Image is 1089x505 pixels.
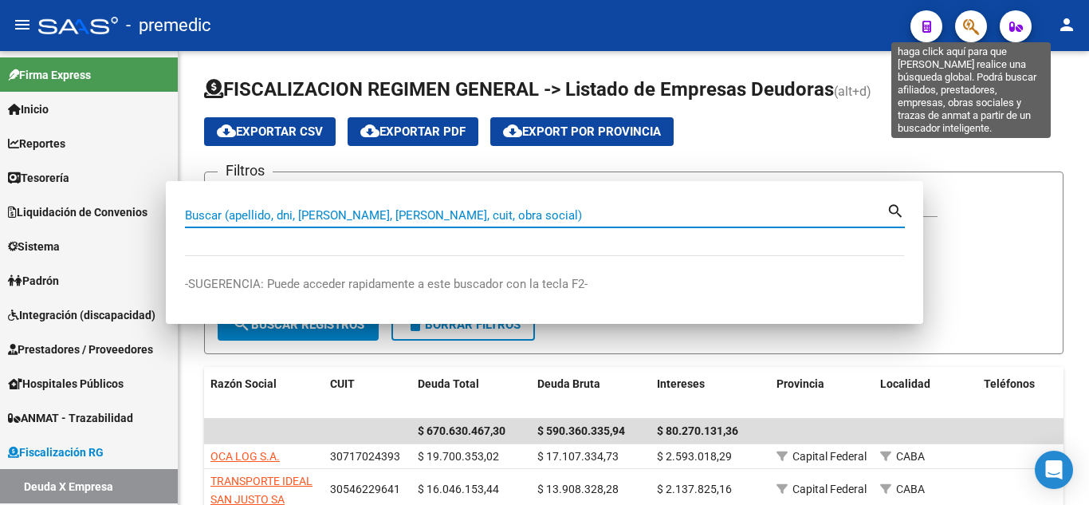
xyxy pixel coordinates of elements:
[418,483,499,495] span: $ 16.046.153,44
[8,238,60,255] span: Sistema
[1057,15,1076,34] mat-icon: person
[218,160,273,182] h3: Filtros
[896,483,925,495] span: CABA
[531,367,651,420] datatable-header-cell: Deuda Bruta
[657,450,732,463] span: $ 2.593.018,29
[185,275,904,294] p: -SUGERENCIA: Puede acceder rapidamente a este buscador con la tecla F2-
[8,444,104,461] span: Fiscalización RG
[537,424,625,437] span: $ 590.360.335,94
[8,66,91,84] span: Firma Express
[537,450,619,463] span: $ 17.107.334,73
[360,121,379,140] mat-icon: cloud_download
[8,169,69,187] span: Tesorería
[874,367,977,420] datatable-header-cell: Localidad
[210,450,280,463] span: OCA LOG S.A.
[770,367,874,420] datatable-header-cell: Provincia
[324,367,411,420] datatable-header-cell: CUIT
[792,450,867,463] span: Capital Federal
[13,15,32,34] mat-icon: menu
[330,483,400,495] span: 30546229641
[217,124,323,139] span: Exportar CSV
[360,124,466,139] span: Exportar PDF
[657,483,732,495] span: $ 2.137.825,16
[503,124,661,139] span: Export por Provincia
[8,203,147,221] span: Liquidación de Convenios
[537,377,600,390] span: Deuda Bruta
[418,377,479,390] span: Deuda Total
[651,367,770,420] datatable-header-cell: Intereses
[657,377,705,390] span: Intereses
[887,200,905,219] mat-icon: search
[232,318,364,332] span: Buscar Registros
[8,375,124,393] span: Hospitales Públicos
[406,318,521,332] span: Borrar Filtros
[8,306,155,324] span: Integración (discapacidad)
[8,272,59,290] span: Padrón
[984,377,1035,390] span: Teléfonos
[210,377,277,390] span: Razón Social
[204,78,834,101] span: FISCALIZACION REGIMEN GENERAL -> Listado de Empresas Deudoras
[418,424,505,437] span: $ 670.630.467,30
[792,483,867,495] span: Capital Federal
[657,424,738,437] span: $ 80.270.131,36
[503,121,522,140] mat-icon: cloud_download
[834,84,871,99] span: (alt+d)
[776,377,824,390] span: Provincia
[330,377,355,390] span: CUIT
[217,121,236,140] mat-icon: cloud_download
[896,450,925,463] span: CABA
[330,450,400,463] span: 30717024393
[537,483,619,495] span: $ 13.908.328,28
[8,101,49,118] span: Inicio
[204,367,324,420] datatable-header-cell: Razón Social
[880,377,930,390] span: Localidad
[411,367,531,420] datatable-header-cell: Deuda Total
[126,8,211,43] span: - premedic
[1035,451,1073,489] div: Open Intercom Messenger
[8,341,153,358] span: Prestadores / Proveedores
[8,135,65,152] span: Reportes
[418,450,499,463] span: $ 19.700.353,02
[8,409,133,427] span: ANMAT - Trazabilidad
